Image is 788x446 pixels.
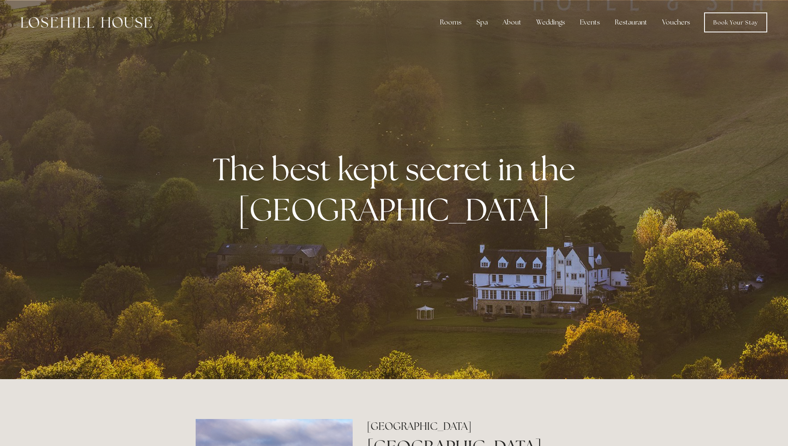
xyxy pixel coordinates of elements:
div: Spa [470,14,494,31]
div: Events [573,14,606,31]
div: About [496,14,528,31]
div: Rooms [433,14,468,31]
img: Losehill House [21,17,152,28]
a: Book Your Stay [704,12,767,32]
div: Weddings [530,14,572,31]
strong: The best kept secret in the [GEOGRAPHIC_DATA] [213,149,582,230]
a: Vouchers [655,14,697,31]
h2: [GEOGRAPHIC_DATA] [367,419,592,434]
div: Restaurant [608,14,654,31]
